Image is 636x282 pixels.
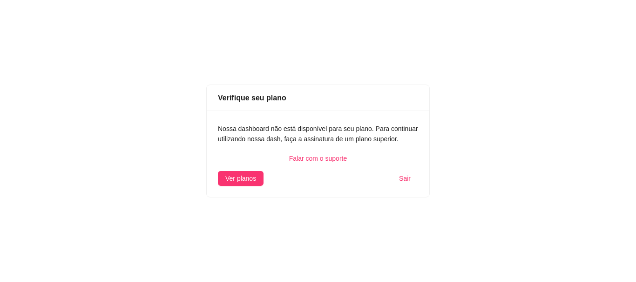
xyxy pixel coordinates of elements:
[399,173,411,184] span: Sair
[225,173,256,184] span: Ver planos
[218,153,418,164] a: Falar com o suporte
[218,92,418,104] div: Verifique seu plano
[392,171,418,186] button: Sair
[218,124,418,144] div: Nossa dashboard não está disponível para seu plano. Para continuar utilizando nossa dash, faça a ...
[218,171,264,186] button: Ver planos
